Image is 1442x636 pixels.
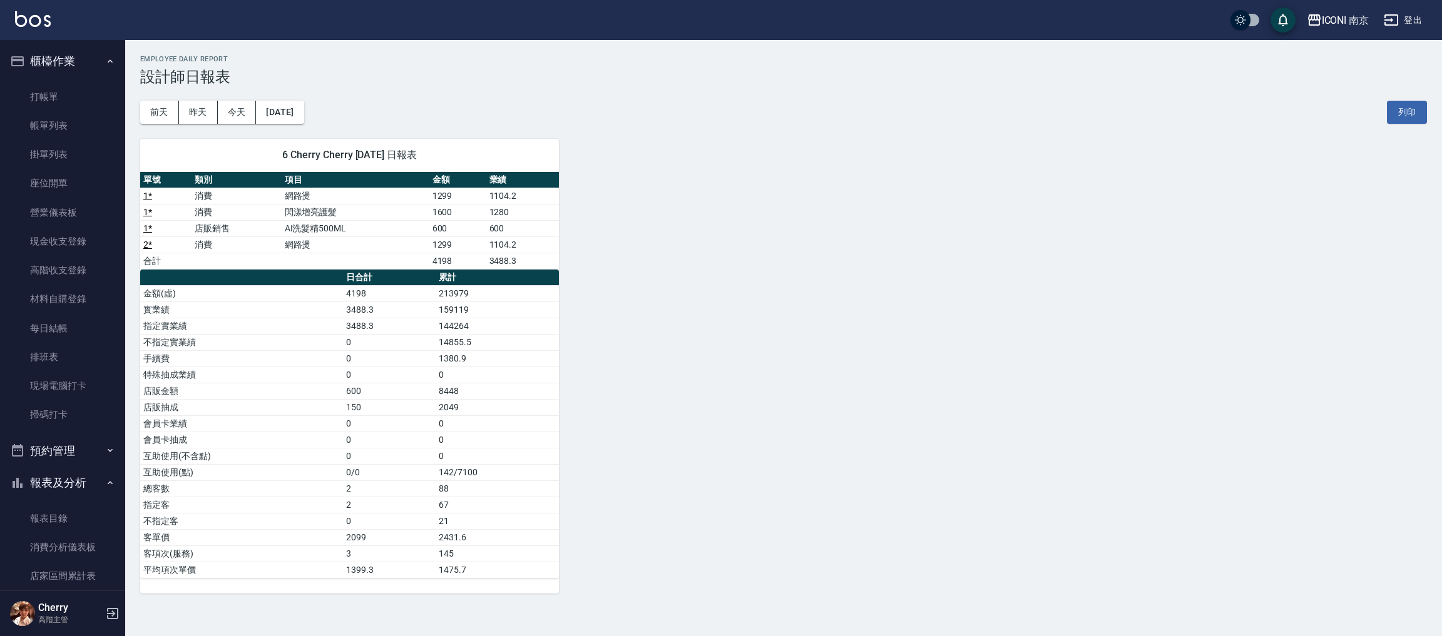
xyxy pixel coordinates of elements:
[436,480,559,497] td: 88
[5,314,120,343] a: 每日結帳
[140,285,343,301] td: 金額(虛)
[343,415,436,432] td: 0
[429,253,486,269] td: 4198
[140,545,343,562] td: 客項次(服務)
[140,366,343,383] td: 特殊抽成業績
[436,545,559,562] td: 145
[140,480,343,497] td: 總客數
[429,204,486,220] td: 1600
[436,399,559,415] td: 2049
[343,366,436,383] td: 0
[343,399,436,415] td: 150
[218,101,257,124] button: 今天
[5,285,120,313] a: 材料自購登錄
[140,448,343,464] td: 互助使用(不含點)
[5,227,120,256] a: 現金收支登錄
[192,188,281,204] td: 消費
[140,334,343,350] td: 不指定實業績
[5,371,120,400] a: 現場電腦打卡
[343,562,436,578] td: 1399.3
[436,529,559,545] td: 2431.6
[486,253,560,269] td: 3488.3
[436,334,559,350] td: 14855.5
[5,343,120,371] a: 排班表
[140,464,343,480] td: 互助使用(點)
[436,464,559,480] td: 142/7100
[10,601,35,626] img: Person
[1379,9,1427,32] button: 登出
[5,562,120,590] a: 店家區間累計表
[343,285,436,301] td: 4198
[343,350,436,366] td: 0
[436,497,559,513] td: 67
[140,101,179,124] button: 前天
[5,533,120,562] a: 消費分析儀表板
[5,504,120,533] a: 報表目錄
[343,383,436,399] td: 600
[256,101,304,124] button: [DATE]
[343,432,436,448] td: 0
[429,188,486,204] td: 1299
[486,172,560,188] th: 業績
[140,399,343,415] td: 店販抽成
[140,55,1427,63] h2: Employee Daily Report
[140,318,343,334] td: 指定實業績
[436,301,559,318] td: 159119
[486,220,560,236] td: 600
[179,101,218,124] button: 昨天
[38,614,102,625] p: 高階主管
[140,432,343,448] td: 會員卡抽成
[343,448,436,464] td: 0
[140,562,343,578] td: 平均項次單價
[343,480,436,497] td: 2
[282,236,429,253] td: 網路燙
[1322,13,1369,28] div: ICONI 南京
[436,318,559,334] td: 144264
[429,236,486,253] td: 1299
[5,198,120,227] a: 營業儀表板
[343,270,436,286] th: 日合計
[429,220,486,236] td: 600
[140,270,559,578] table: a dense table
[436,432,559,448] td: 0
[5,111,120,140] a: 帳單列表
[1387,101,1427,124] button: 列印
[486,204,560,220] td: 1280
[436,562,559,578] td: 1475.7
[140,497,343,513] td: 指定客
[436,285,559,301] td: 213979
[5,140,120,169] a: 掛單列表
[140,172,559,270] table: a dense table
[343,545,436,562] td: 3
[5,256,120,285] a: 高階收支登錄
[436,350,559,366] td: 1380.9
[192,172,281,188] th: 類別
[282,204,429,220] td: 閃漾增亮護髮
[192,236,281,253] td: 消費
[343,464,436,480] td: 0/0
[436,415,559,432] td: 0
[15,11,51,27] img: Logo
[5,400,120,429] a: 掃碼打卡
[192,204,281,220] td: 消費
[155,149,544,161] span: 6 Cherry Cherry [DATE] 日報表
[343,497,436,513] td: 2
[5,435,120,467] button: 預約管理
[140,350,343,366] td: 手續費
[140,301,343,318] td: 實業績
[486,236,560,253] td: 1104.2
[343,318,436,334] td: 3488.3
[436,366,559,383] td: 0
[436,383,559,399] td: 8448
[192,220,281,236] td: 店販銷售
[343,334,436,350] td: 0
[5,169,120,198] a: 座位開單
[140,415,343,432] td: 會員卡業績
[436,270,559,286] th: 累計
[5,467,120,499] button: 報表及分析
[282,220,429,236] td: AI洗髮精500ML
[38,602,102,614] h5: Cherry
[282,188,429,204] td: 網路燙
[140,68,1427,86] h3: 設計師日報表
[282,172,429,188] th: 項目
